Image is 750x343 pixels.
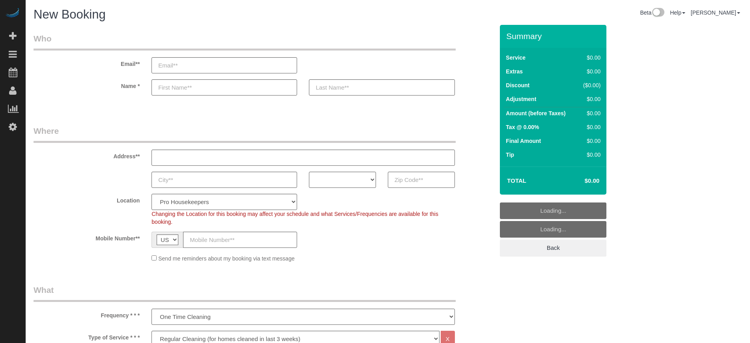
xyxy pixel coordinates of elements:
span: Changing the Location for this booking may affect your schedule and what Services/Frequencies are... [151,211,438,225]
label: Mobile Number** [28,232,146,242]
legend: What [34,284,456,302]
div: ($0.00) [580,81,600,89]
legend: Where [34,125,456,143]
div: $0.00 [580,123,600,131]
legend: Who [34,33,456,51]
label: Extras [506,67,523,75]
label: Service [506,54,526,62]
label: Adjustment [506,95,536,103]
div: $0.00 [580,137,600,145]
a: [PERSON_NAME] [691,9,740,16]
div: $0.00 [580,54,600,62]
label: Tax @ 0.00% [506,123,539,131]
label: Discount [506,81,529,89]
a: Help [670,9,685,16]
input: First Name** [151,79,297,96]
a: Back [500,240,606,256]
strong: Total [507,177,526,184]
img: Automaid Logo [5,8,21,19]
label: Frequency * * * [28,309,146,319]
a: Beta [640,9,664,16]
label: Tip [506,151,514,159]
label: Type of Service * * * [28,331,146,341]
img: New interface [651,8,664,18]
div: $0.00 [580,67,600,75]
h3: Summary [506,32,602,41]
div: $0.00 [580,151,600,159]
label: Name * [28,79,146,90]
div: $0.00 [580,95,600,103]
span: New Booking [34,7,106,21]
h4: $0.00 [561,178,599,184]
input: Zip Code** [388,172,455,188]
label: Amount (before Taxes) [506,109,565,117]
label: Final Amount [506,137,541,145]
input: Last Name** [309,79,454,96]
div: $0.00 [580,109,600,117]
input: Mobile Number** [183,232,297,248]
span: Send me reminders about my booking via text message [158,255,295,262]
label: Location [28,194,146,204]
